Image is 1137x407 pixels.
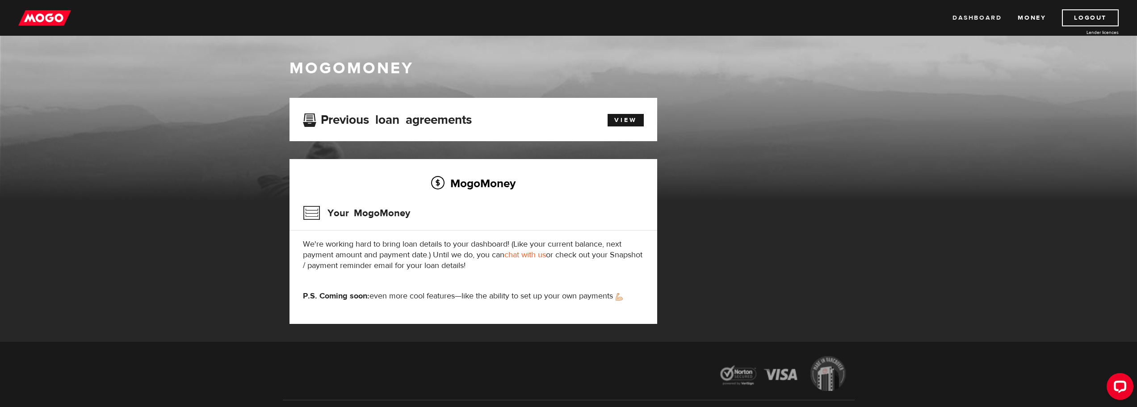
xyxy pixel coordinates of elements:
[303,113,472,124] h3: Previous loan agreements
[608,114,644,126] a: View
[303,174,644,193] h2: MogoMoney
[712,349,855,400] img: legal-icons-92a2ffecb4d32d839781d1b4e4802d7b.png
[1099,369,1137,407] iframe: LiveChat chat widget
[303,239,644,271] p: We're working hard to bring loan details to your dashboard! (Like your current balance, next paym...
[616,293,623,301] img: strong arm emoji
[289,59,848,78] h1: MogoMoney
[303,291,644,302] p: even more cool features—like the ability to set up your own payments
[1052,29,1119,36] a: Lender licences
[504,250,546,260] a: chat with us
[952,9,1002,26] a: Dashboard
[303,291,369,301] strong: P.S. Coming soon:
[303,201,410,225] h3: Your MogoMoney
[18,9,71,26] img: mogo_logo-11ee424be714fa7cbb0f0f49df9e16ec.png
[1062,9,1119,26] a: Logout
[1018,9,1046,26] a: Money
